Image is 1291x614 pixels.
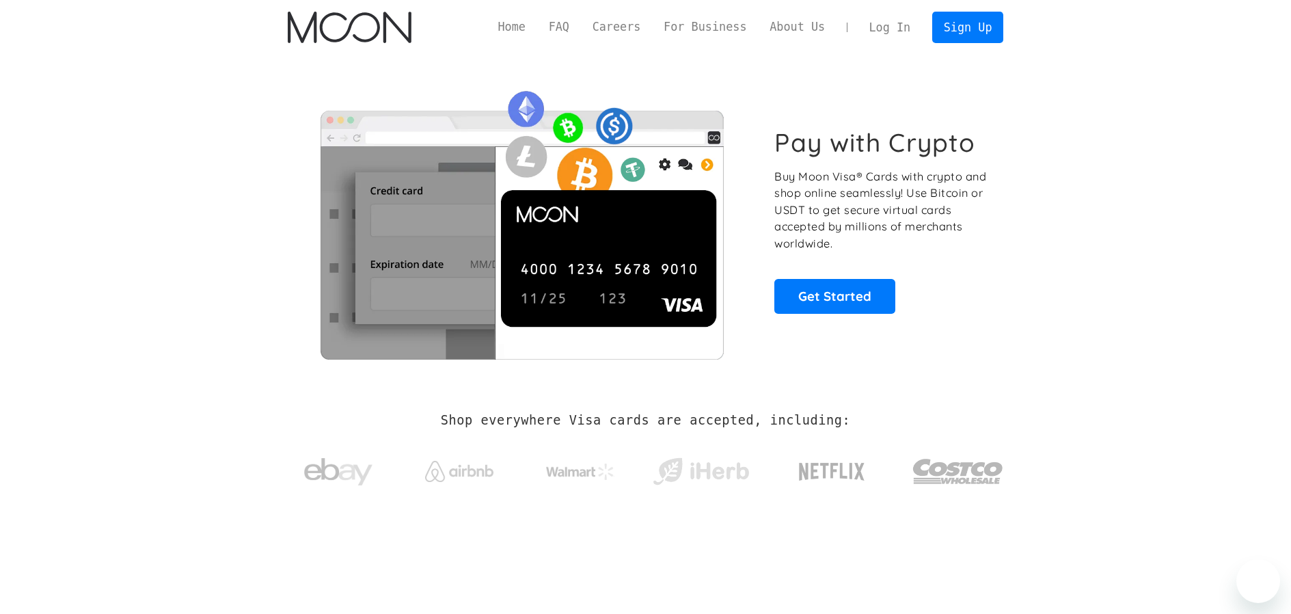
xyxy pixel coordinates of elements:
img: iHerb [650,454,752,490]
a: home [288,12,411,43]
iframe: Button to launch messaging window [1236,559,1280,603]
h2: Shop everywhere Visa cards are accepted, including: [441,413,850,428]
a: About Us [758,18,837,36]
h1: Pay with Crypto [774,127,975,158]
a: iHerb [650,440,752,496]
img: Airbnb [425,461,493,482]
a: Careers [581,18,652,36]
img: Costco [912,446,1004,497]
img: Moon Logo [288,12,411,43]
a: Sign Up [932,12,1003,42]
a: For Business [652,18,758,36]
a: Netflix [771,441,893,496]
img: Netflix [798,455,866,489]
a: Costco [912,432,1004,504]
img: ebay [304,451,372,494]
a: Get Started [774,279,895,313]
a: Log In [858,12,922,42]
a: ebay [288,437,390,500]
a: Walmart [529,450,631,487]
img: Moon Cards let you spend your crypto anywhere Visa is accepted. [288,81,756,359]
img: Walmart [546,464,614,480]
p: Buy Moon Visa® Cards with crypto and shop online seamlessly! Use Bitcoin or USDT to get secure vi... [774,168,988,252]
a: Airbnb [408,447,510,489]
a: Home [487,18,537,36]
a: FAQ [537,18,581,36]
